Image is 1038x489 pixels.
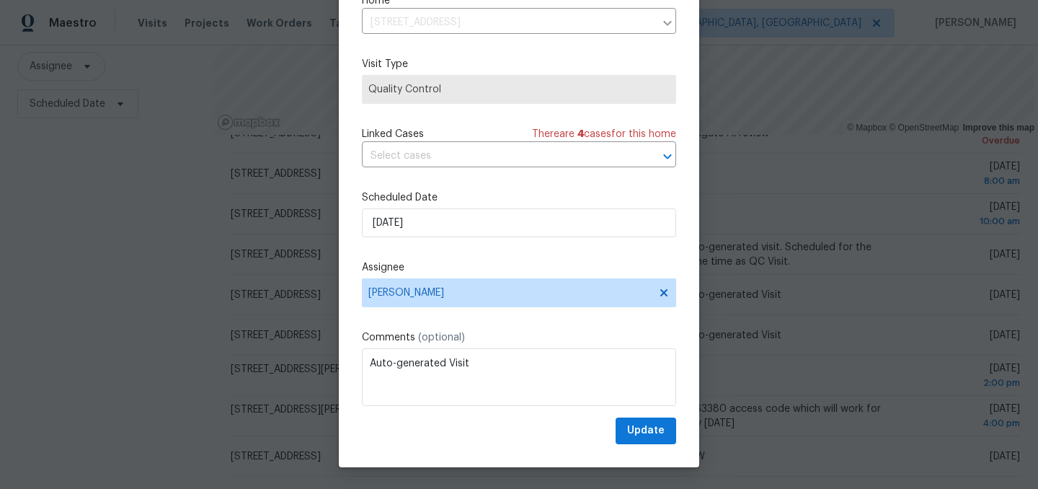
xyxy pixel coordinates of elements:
input: M/D/YYYY [362,208,676,237]
input: Enter in an address [362,12,655,34]
span: Linked Cases [362,127,424,141]
span: Update [627,422,665,440]
span: (optional) [418,332,465,343]
button: Open [657,146,678,167]
button: Update [616,418,676,444]
textarea: Auto-generated Visit [362,348,676,406]
span: There are case s for this home [532,127,676,141]
span: 4 [577,129,584,139]
label: Comments [362,330,676,345]
label: Visit Type [362,57,676,71]
span: [PERSON_NAME] [368,287,651,299]
label: Scheduled Date [362,190,676,205]
input: Select cases [362,145,636,167]
label: Assignee [362,260,676,275]
span: Quality Control [368,82,670,97]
